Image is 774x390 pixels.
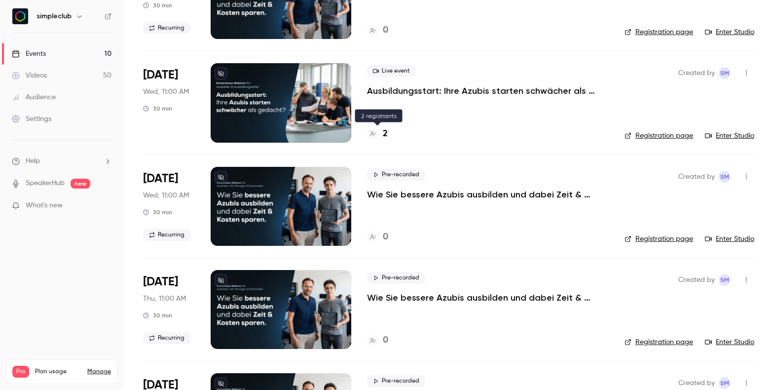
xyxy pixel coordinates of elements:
[367,85,609,97] a: Ausbildungsstart: Ihre Azubis starten schwächer als gedacht? ([DATE])
[367,65,416,77] span: Live event
[26,178,65,189] a: SpeakerHub
[143,191,189,200] span: Wed, 11:00 AM
[37,11,72,21] h6: simpleclub
[705,337,754,347] a: Enter Studio
[71,179,90,189] span: new
[12,366,29,378] span: Pro
[367,272,425,284] span: Pre-recorded
[367,292,609,304] a: Wie Sie bessere Azubis ausbilden und dabei Zeit & Kosten sparen. (Donnerstag, 11:00 Uhr)
[720,67,729,79] span: sM
[26,156,40,166] span: Help
[12,8,28,24] img: simpleclub
[143,1,172,9] div: 30 min
[367,127,388,141] a: 2
[143,22,190,34] span: Recurring
[100,201,111,210] iframe: Noticeable Trigger
[625,234,693,244] a: Registration page
[143,270,195,349] div: Sep 18 Thu, 11:00 AM (Europe/Berlin)
[705,131,754,141] a: Enter Studio
[143,294,186,304] span: Thu, 11:00 AM
[367,189,609,200] a: Wie Sie bessere Azubis ausbilden und dabei Zeit & Kosten sparen. (Mittwoch, 11:00 Uhr)
[143,67,178,83] span: [DATE]
[143,312,172,319] div: 30 min
[705,234,754,244] a: Enter Studio
[367,375,425,387] span: Pre-recorded
[719,274,731,286] span: simpleclub Marketing
[367,334,388,347] a: 0
[143,63,195,142] div: Sep 17 Wed, 11:00 AM (Europe/Berlin)
[625,131,693,141] a: Registration page
[143,229,190,241] span: Recurring
[35,368,81,376] span: Plan usage
[678,67,715,79] span: Created by
[367,169,425,181] span: Pre-recorded
[720,274,729,286] span: sM
[719,171,731,183] span: simpleclub Marketing
[12,114,51,124] div: Settings
[143,87,189,97] span: Wed, 11:00 AM
[143,208,172,216] div: 30 min
[12,49,46,59] div: Events
[720,171,729,183] span: sM
[383,231,388,244] h4: 0
[143,274,178,290] span: [DATE]
[625,27,693,37] a: Registration page
[26,200,63,211] span: What's new
[383,334,388,347] h4: 0
[143,167,195,246] div: Sep 17 Wed, 11:00 AM (Europe/Berlin)
[143,332,190,344] span: Recurring
[719,67,731,79] span: simpleclub Marketing
[367,231,388,244] a: 0
[383,24,388,37] h4: 0
[705,27,754,37] a: Enter Studio
[87,368,111,376] a: Manage
[143,171,178,187] span: [DATE]
[12,156,111,166] li: help-dropdown-opener
[719,377,731,389] span: simpleclub Marketing
[678,274,715,286] span: Created by
[367,24,388,37] a: 0
[678,171,715,183] span: Created by
[678,377,715,389] span: Created by
[383,127,388,141] h4: 2
[143,105,172,113] div: 30 min
[12,92,56,102] div: Audience
[625,337,693,347] a: Registration page
[720,377,729,389] span: sM
[12,71,47,80] div: Videos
